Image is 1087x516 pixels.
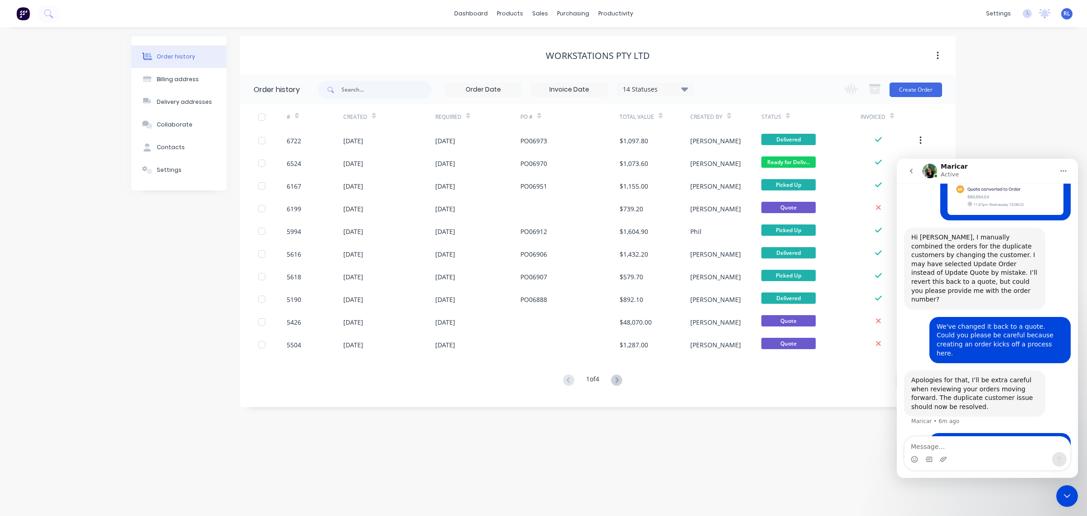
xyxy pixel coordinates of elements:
[761,270,816,281] span: Picked Up
[450,7,492,20] a: dashboard
[981,7,1015,20] div: settings
[690,295,741,304] div: [PERSON_NAME]
[761,224,816,236] span: Picked Up
[528,7,553,20] div: sales
[343,227,363,236] div: [DATE]
[343,204,363,214] div: [DATE]
[620,136,648,146] div: $1,097.80
[620,317,652,327] div: $48,070.00
[761,338,816,349] span: Quote
[690,113,722,121] div: Created By
[287,227,301,236] div: 5994
[520,159,547,168] div: PO06970
[157,166,182,174] div: Settings
[287,104,343,129] div: #
[445,83,521,97] input: Order Date
[586,374,599,387] div: 1 of 4
[761,156,816,168] span: Ready for Deliv...
[435,227,455,236] div: [DATE]
[131,136,226,159] button: Contacts
[435,159,455,168] div: [DATE]
[620,295,643,304] div: $892.10
[690,136,741,146] div: [PERSON_NAME]
[157,121,192,129] div: Collaborate
[287,204,301,214] div: 6199
[435,249,455,259] div: [DATE]
[435,204,455,214] div: [DATE]
[620,249,648,259] div: $1,432.20
[620,204,643,214] div: $739.20
[343,340,363,350] div: [DATE]
[287,181,301,191] div: 6167
[761,134,816,145] span: Delivered
[435,295,455,304] div: [DATE]
[690,227,702,236] div: Phil
[897,159,1078,478] iframe: Intercom live chat
[690,272,741,282] div: [PERSON_NAME]
[343,317,363,327] div: [DATE]
[343,113,367,121] div: Created
[520,136,547,146] div: PO06973
[761,104,861,129] div: Status
[594,7,638,20] div: productivity
[157,98,212,106] div: Delivery addresses
[690,249,741,259] div: [PERSON_NAME]
[890,83,942,97] button: Create Order
[553,7,594,20] div: purchasing
[254,84,300,95] div: Order history
[435,340,455,350] div: [DATE]
[131,68,226,91] button: Billing address
[435,113,462,121] div: Required
[1063,10,1070,18] span: RL
[435,181,455,191] div: [DATE]
[520,113,533,121] div: PO #
[435,136,455,146] div: [DATE]
[690,317,741,327] div: [PERSON_NAME]
[157,143,185,151] div: Contacts
[690,104,761,129] div: Created By
[435,272,455,282] div: [DATE]
[690,159,741,168] div: [PERSON_NAME]
[157,75,199,83] div: Billing address
[157,53,195,61] div: Order history
[131,113,226,136] button: Collaborate
[531,83,607,97] input: Invoice Date
[287,159,301,168] div: 6524
[287,272,301,282] div: 5618
[761,113,781,121] div: Status
[435,317,455,327] div: [DATE]
[520,249,547,259] div: PO06906
[287,295,301,304] div: 5190
[620,104,690,129] div: Total Value
[520,181,547,191] div: PO06951
[761,292,816,304] span: Delivered
[16,7,30,20] img: Factory
[620,159,648,168] div: $1,073.60
[131,45,226,68] button: Order history
[690,181,741,191] div: [PERSON_NAME]
[343,295,363,304] div: [DATE]
[620,340,648,350] div: $1,287.00
[520,227,547,236] div: PO06912
[690,204,741,214] div: [PERSON_NAME]
[546,50,650,61] div: Workstations Pty Ltd
[343,159,363,168] div: [DATE]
